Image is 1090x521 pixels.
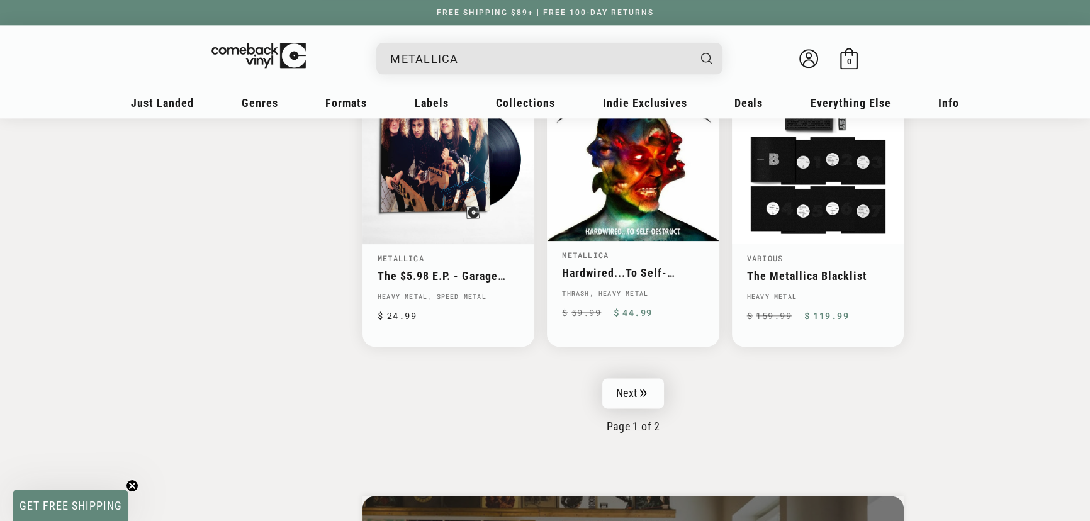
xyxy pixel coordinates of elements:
p: Page 1 of 2 [362,420,904,433]
div: GET FREE SHIPPINGClose teaser [13,490,128,521]
a: Hardwired...To Self-Destruct [562,266,704,279]
span: Everything Else [811,96,891,109]
input: When autocomplete results are available use up and down arrows to review and enter to select [390,46,688,72]
div: Search [376,43,722,74]
a: FREE SHIPPING $89+ | FREE 100-DAY RETURNS [424,8,666,17]
a: The $5.98 E.P. - Garage Days Re-Revisited [378,269,519,283]
a: Metallica [562,250,609,260]
a: Metallica [378,253,424,263]
a: Various [747,253,783,263]
button: Close teaser [126,479,138,492]
a: The Metallica Blacklist [747,269,889,283]
span: Just Landed [131,96,194,109]
nav: Pagination [362,378,904,433]
span: Collections [496,96,555,109]
span: Info [938,96,959,109]
span: Labels [415,96,449,109]
a: Next [602,378,664,408]
span: GET FREE SHIPPING [20,499,122,512]
span: Deals [734,96,763,109]
span: 0 [847,57,851,66]
button: Search [690,43,724,74]
span: Indie Exclusives [603,96,687,109]
span: Formats [325,96,367,109]
span: Genres [242,96,278,109]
